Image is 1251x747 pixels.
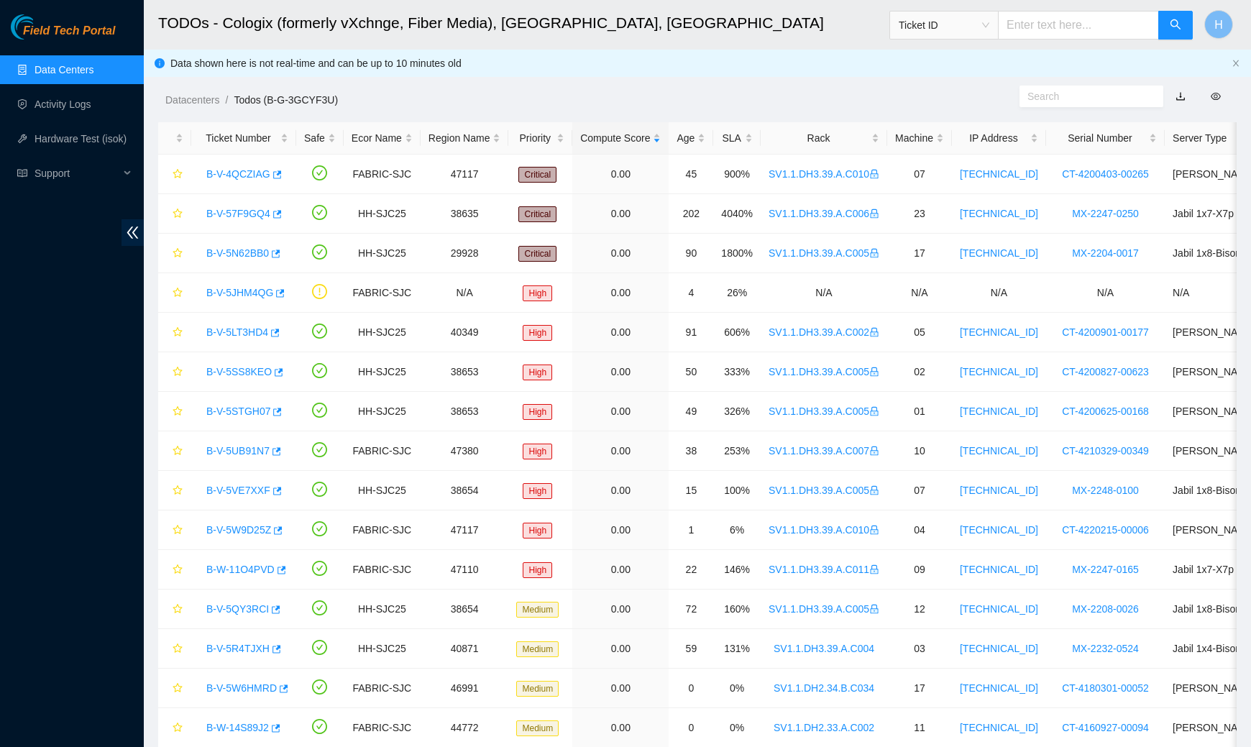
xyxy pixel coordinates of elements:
td: HH-SJC25 [344,352,421,392]
span: Critical [518,167,556,183]
span: High [523,444,552,459]
button: star [166,479,183,502]
td: 04 [887,510,952,550]
button: close [1232,59,1240,68]
a: SV1.1.DH3.39.A.C005lock [769,405,879,417]
a: SV1.1.DH3.39.A.C006lock [769,208,879,219]
a: CT-4210329-00349 [1062,445,1149,457]
td: N/A [1046,273,1165,313]
a: CT-4220215-00006 [1062,524,1149,536]
a: CT-4200403-00265 [1062,168,1149,180]
td: N/A [761,273,887,313]
a: CT-4160927-00094 [1062,722,1149,733]
td: HH-SJC25 [344,590,421,629]
img: Akamai Technologies [11,14,73,40]
td: 01 [887,392,952,431]
span: lock [869,327,879,337]
span: star [173,604,183,615]
a: CT-4180301-00052 [1062,682,1149,694]
a: B-W-14S89J2 [206,722,269,733]
span: search [1170,19,1181,32]
span: High [523,483,552,499]
span: High [523,523,552,539]
a: MX-2232-0524 [1072,643,1139,654]
td: 47117 [421,155,509,194]
span: Support [35,159,119,188]
td: 47380 [421,431,509,471]
td: 05 [887,313,952,352]
a: SV1.1.DH3.39.A.C005lock [769,247,879,259]
td: 0.00 [572,234,669,273]
td: 07 [887,155,952,194]
span: exclamation-circle [312,284,327,299]
td: 15 [669,471,713,510]
td: FABRIC-SJC [344,155,421,194]
a: [TECHNICAL_ID] [960,445,1038,457]
a: B-V-5SS8KEO [206,366,272,377]
td: HH-SJC25 [344,313,421,352]
span: check-circle [312,442,327,457]
td: 160% [713,590,761,629]
span: star [173,564,183,576]
span: star [173,683,183,695]
span: check-circle [312,482,327,497]
td: 72 [669,590,713,629]
span: High [523,365,552,380]
a: SV1.1.DH3.39.A.C007lock [769,445,879,457]
span: lock [869,406,879,416]
td: 47110 [421,550,509,590]
span: check-circle [312,600,327,615]
td: HH-SJC25 [344,392,421,431]
td: HH-SJC25 [344,194,421,234]
span: Critical [518,246,556,262]
span: High [523,404,552,420]
a: SV1.1.DH3.39.A.C002lock [769,326,879,338]
td: N/A [952,273,1046,313]
td: 22 [669,550,713,590]
td: 100% [713,471,761,510]
a: [TECHNICAL_ID] [960,405,1038,417]
span: check-circle [312,244,327,260]
td: HH-SJC25 [344,629,421,669]
td: 10 [887,431,952,471]
td: 900% [713,155,761,194]
button: star [166,400,183,423]
a: B-V-5N62BB0 [206,247,269,259]
a: SV1.1.DH3.39.A.C005lock [769,366,879,377]
a: CT-4200827-00623 [1062,366,1149,377]
a: Activity Logs [35,98,91,110]
a: B-V-5STGH07 [206,405,270,417]
span: double-left [122,219,144,246]
td: 146% [713,550,761,590]
a: MX-2247-0250 [1072,208,1139,219]
td: 12 [887,590,952,629]
td: 6% [713,510,761,550]
a: [TECHNICAL_ID] [960,208,1038,219]
input: Search [1027,88,1144,104]
button: star [166,558,183,581]
span: check-circle [312,165,327,180]
td: HH-SJC25 [344,234,421,273]
span: check-circle [312,640,327,655]
a: CT-4200625-00168 [1062,405,1149,417]
span: High [523,325,552,341]
span: star [173,723,183,734]
span: star [173,169,183,180]
a: MX-2208-0026 [1072,603,1139,615]
td: 50 [669,352,713,392]
a: B-V-5JHM4QG [206,287,273,298]
td: FABRIC-SJC [344,510,421,550]
a: [TECHNICAL_ID] [960,643,1038,654]
a: SV1.1.DH3.39.A.C004 [774,643,874,654]
td: 38635 [421,194,509,234]
td: FABRIC-SJC [344,431,421,471]
td: N/A [887,273,952,313]
span: star [173,643,183,655]
td: 4 [669,273,713,313]
a: MX-2248-0100 [1072,485,1139,496]
button: star [166,360,183,383]
td: 326% [713,392,761,431]
td: 131% [713,629,761,669]
span: star [173,208,183,220]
